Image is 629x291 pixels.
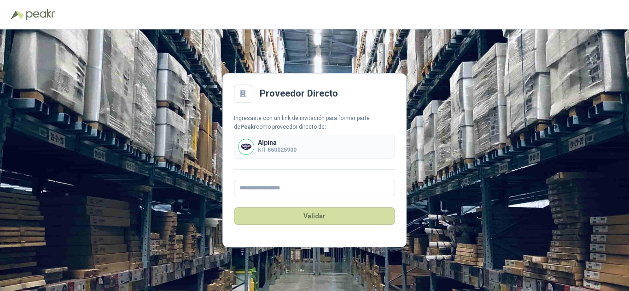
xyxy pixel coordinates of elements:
img: Company Logo [239,139,254,154]
h2: Proveedor Directo [260,86,338,101]
div: Ingresaste con un link de invitación para formar parte de como proveedor directo de: [234,114,395,131]
button: Validar [234,207,395,225]
img: Logo [11,10,24,19]
p: NIT [258,146,297,154]
p: Alpina [258,139,297,146]
b: Peakr [240,124,256,130]
b: 860025900 [268,147,297,153]
img: Peakr [26,9,55,20]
